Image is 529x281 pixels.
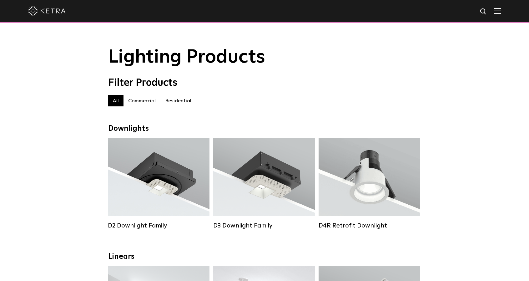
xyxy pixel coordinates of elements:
[213,138,315,231] a: D3 Downlight Family Lumen Output:700 / 900 / 1100Colors:White / Black / Silver / Bronze / Paintab...
[319,138,420,231] a: D4R Retrofit Downlight Lumen Output:800Colors:White / BlackBeam Angles:15° / 25° / 40° / 60°Watta...
[108,77,421,89] div: Filter Products
[319,222,420,229] div: D4R Retrofit Downlight
[108,138,209,231] a: D2 Downlight Family Lumen Output:1200Colors:White / Black / Gloss Black / Silver / Bronze / Silve...
[108,124,421,133] div: Downlights
[480,8,487,16] img: search icon
[123,95,160,106] label: Commercial
[160,95,196,106] label: Residential
[108,222,209,229] div: D2 Downlight Family
[108,252,421,261] div: Linears
[213,222,315,229] div: D3 Downlight Family
[494,8,501,14] img: Hamburger%20Nav.svg
[108,95,123,106] label: All
[108,48,265,67] span: Lighting Products
[28,6,66,16] img: ketra-logo-2019-white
